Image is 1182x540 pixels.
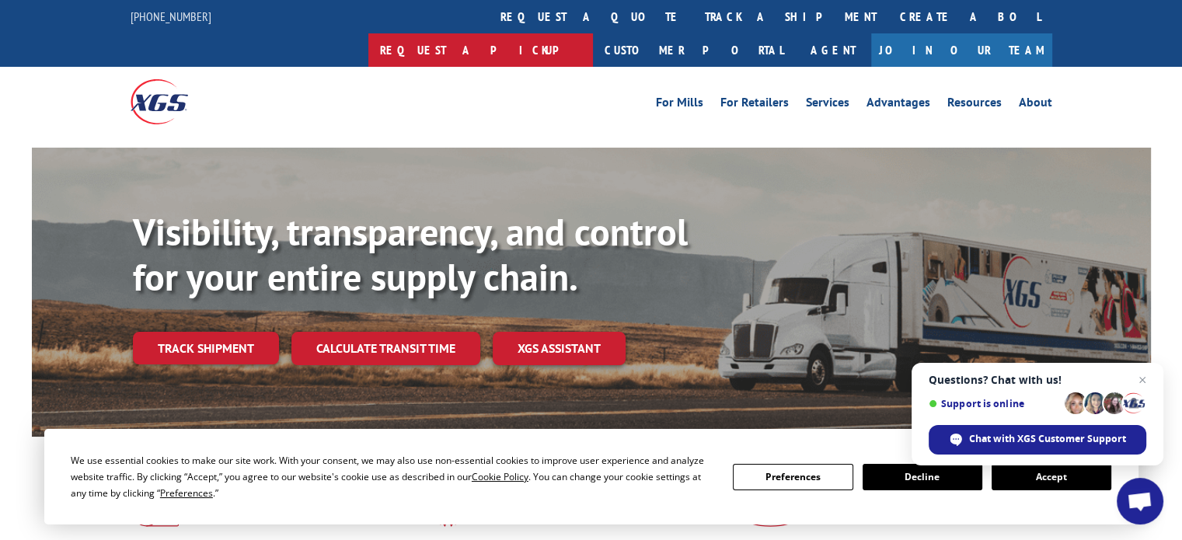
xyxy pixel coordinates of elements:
a: [PHONE_NUMBER] [131,9,211,24]
a: About [1019,96,1052,113]
a: Resources [947,96,1002,113]
div: Cookie Consent Prompt [44,429,1138,524]
a: XGS ASSISTANT [493,332,626,365]
span: Support is online [929,398,1059,409]
b: Visibility, transparency, and control for your entire supply chain. [133,207,688,301]
span: Cookie Policy [472,470,528,483]
div: Open chat [1117,478,1163,524]
button: Decline [863,464,982,490]
button: Preferences [733,464,853,490]
a: Advantages [866,96,930,113]
span: Chat with XGS Customer Support [969,432,1126,446]
a: Request a pickup [368,33,593,67]
span: Preferences [160,486,213,500]
a: Customer Portal [593,33,795,67]
div: We use essential cookies to make our site work. With your consent, we may also use non-essential ... [71,452,714,501]
div: Chat with XGS Customer Support [929,425,1146,455]
a: For Retailers [720,96,789,113]
a: Track shipment [133,332,279,364]
a: For Mills [656,96,703,113]
span: Questions? Chat with us! [929,374,1146,386]
a: Join Our Team [871,33,1052,67]
span: Close chat [1133,371,1152,389]
a: Services [806,96,849,113]
a: Agent [795,33,871,67]
a: Calculate transit time [291,332,480,365]
button: Accept [992,464,1111,490]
